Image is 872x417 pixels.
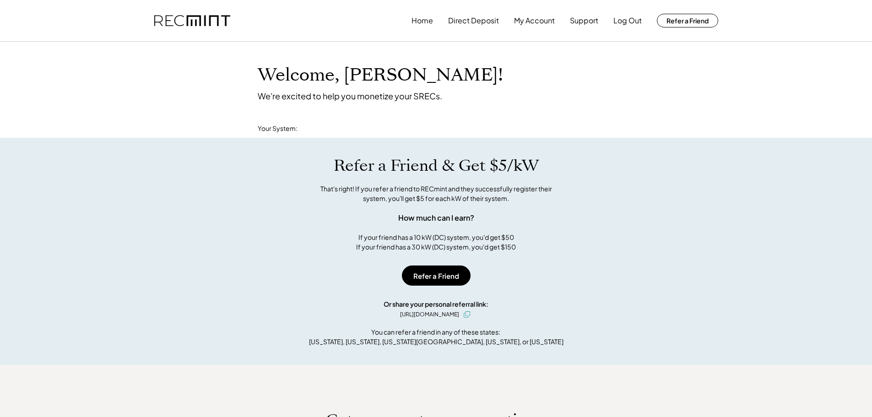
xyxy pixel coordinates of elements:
[356,233,516,252] div: If your friend has a 10 kW (DC) system, you'd get $50 If your friend has a 30 kW (DC) system, you...
[461,309,472,320] button: click to copy
[309,327,563,347] div: You can refer a friend in any of these states: [US_STATE], [US_STATE], [US_STATE][GEOGRAPHIC_DATA...
[402,265,471,286] button: Refer a Friend
[613,11,642,30] button: Log Out
[412,11,433,30] button: Home
[258,91,442,101] div: We're excited to help you monetize your SRECs.
[570,11,598,30] button: Support
[448,11,499,30] button: Direct Deposit
[514,11,555,30] button: My Account
[334,156,539,175] h1: Refer a Friend & Get $5/kW
[657,14,718,27] button: Refer a Friend
[310,184,562,203] div: That's right! If you refer a friend to RECmint and they successfully register their system, you'l...
[258,124,298,133] div: Your System:
[398,212,474,223] div: How much can I earn?
[258,65,503,86] h1: Welcome, [PERSON_NAME]!
[154,15,230,27] img: recmint-logotype%403x.png
[384,299,488,309] div: Or share your personal referral link:
[400,310,459,319] div: [URL][DOMAIN_NAME]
